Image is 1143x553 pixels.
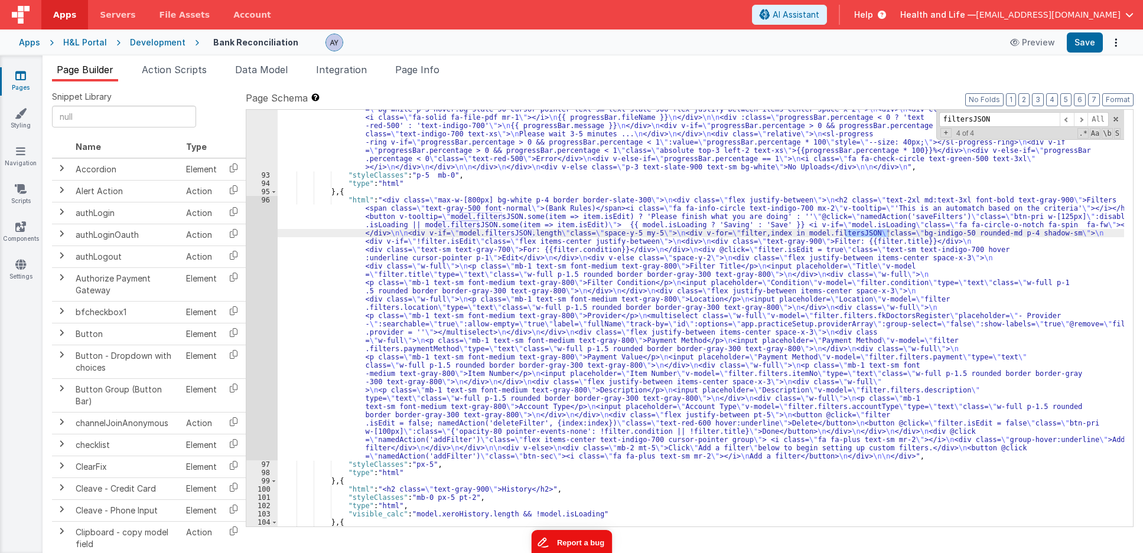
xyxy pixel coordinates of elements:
td: Element [181,499,222,521]
button: 1 [1006,93,1016,106]
td: Accordion [71,158,181,181]
div: 103 [246,510,278,518]
div: 100 [246,485,278,493]
div: 98 [246,469,278,477]
td: Cleave - Phone Input [71,499,181,521]
button: Preview [1003,33,1062,52]
button: 7 [1088,93,1100,106]
div: 99 [246,477,278,485]
td: Element [181,345,222,378]
td: Action [181,246,222,267]
span: Search In Selection [1114,128,1121,139]
div: 102 [246,502,278,510]
td: Action [181,202,222,224]
td: Cleave - Credit Card [71,477,181,499]
td: Action [181,224,222,246]
td: Button [71,323,181,345]
button: Format [1102,93,1134,106]
img: 14202422f6480247bff2986d20d04001 [326,34,343,51]
button: 4 [1046,93,1058,106]
td: channelJoinAnonymous [71,412,181,434]
span: Type [186,142,207,152]
span: Action Scripts [142,64,207,76]
td: Element [181,434,222,456]
div: 94 [246,179,278,188]
td: Authorize Payment Gateway [71,267,181,301]
div: 96 [246,196,278,460]
button: 2 [1018,93,1030,106]
input: null [52,106,196,127]
div: Apps [19,37,40,48]
input: null [939,112,1060,127]
h4: Bank Reconciliation [213,38,298,47]
td: Element [181,158,222,181]
div: Development [130,37,185,48]
td: ClearFix [71,456,181,477]
div: 101 [246,493,278,502]
span: Apps [53,9,76,21]
td: Element [181,301,222,323]
span: Page Schema [246,91,308,105]
span: 4 of 4 [952,129,979,138]
td: Action [181,180,222,202]
td: bfcheckbox1 [71,301,181,323]
button: Options [1108,34,1124,51]
span: Page Info [395,64,439,76]
td: authLoginOauth [71,224,181,246]
button: No Folds [965,93,1004,106]
div: 104 [246,518,278,526]
td: authLogout [71,246,181,267]
td: Element [181,323,222,345]
span: CaseSensitive Search [1090,128,1100,139]
span: AI Assistant [773,9,819,21]
button: AI Assistant [752,5,827,25]
span: Data Model [235,64,288,76]
div: H&L Portal [63,37,107,48]
td: Element [181,456,222,477]
span: File Assets [159,9,210,21]
span: Alt-Enter [1087,112,1109,127]
button: Health and Life — [EMAIL_ADDRESS][DOMAIN_NAME] [900,9,1134,21]
td: Alert Action [71,180,181,202]
div: 95 [246,188,278,196]
td: checklist [71,434,181,456]
button: 5 [1060,93,1072,106]
span: RegExp Search [1077,128,1088,139]
td: authLogin [71,202,181,224]
span: Snippet Library [52,91,112,103]
td: Action [181,412,222,434]
td: Button Group (Button Bar) [71,378,181,412]
span: Health and Life — [900,9,976,21]
td: Element [181,477,222,499]
div: 93 [246,171,278,179]
button: 6 [1074,93,1086,106]
span: Name [76,142,101,152]
span: Help [854,9,873,21]
td: Element [181,267,222,301]
td: Element [181,378,222,412]
button: 3 [1032,93,1044,106]
span: Integration [316,64,367,76]
td: Button - Dropdown with choices [71,345,181,378]
div: 97 [246,460,278,469]
span: Toggel Replace mode [940,128,952,138]
span: Whole Word Search [1102,128,1112,139]
span: Page Builder [57,64,113,76]
span: Servers [100,9,135,21]
button: Save [1067,32,1103,53]
span: [EMAIL_ADDRESS][DOMAIN_NAME] [976,9,1121,21]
